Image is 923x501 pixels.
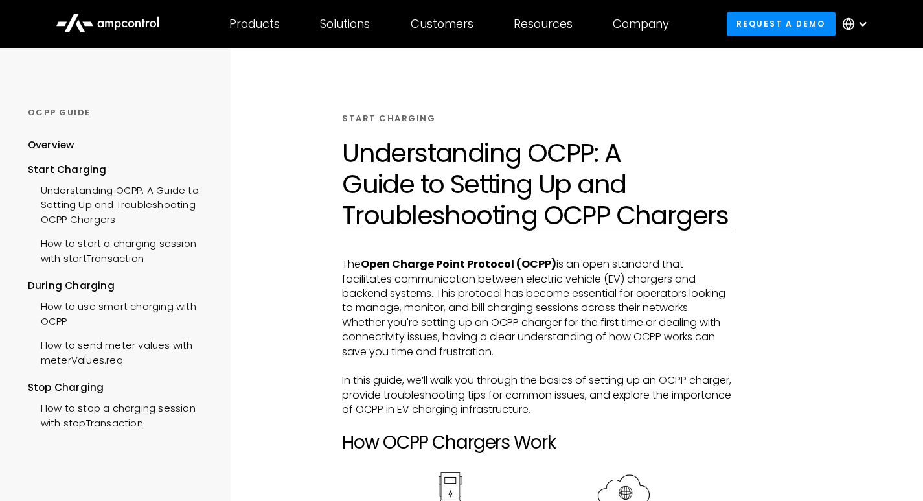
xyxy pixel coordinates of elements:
p: The is an open standard that facilitates communication between electric vehicle (EV) chargers and... [342,257,733,359]
div: Resources [514,17,573,31]
div: Solutions [320,17,370,31]
h2: How OCPP Chargers Work [342,432,733,454]
a: How to start a charging session with startTransaction [28,230,212,269]
div: Customers [411,17,473,31]
div: During Charging [28,279,212,293]
p: ‍ [342,454,733,468]
div: START CHARGING [342,113,435,124]
div: OCPP GUIDE [28,107,212,119]
a: Understanding OCPP: A Guide to Setting Up and Troubleshooting OCPP Chargers [28,177,212,230]
p: In this guide, we’ll walk you through the basics of setting up an OCPP charger, provide troublesh... [342,373,733,417]
a: Overview [28,138,74,162]
a: How to stop a charging session with stopTransaction [28,395,212,434]
a: How to send meter values with meterValues.req [28,332,212,371]
div: Overview [28,138,74,152]
p: ‍ [342,359,733,373]
p: ‍ [342,417,733,432]
a: Request a demo [727,12,836,36]
div: Products [229,17,280,31]
div: Stop Charging [28,380,212,395]
div: Company [613,17,669,31]
h1: Understanding OCPP: A Guide to Setting Up and Troubleshooting OCPP Chargers [342,137,733,231]
a: How to use smart charging with OCPP [28,293,212,332]
div: Start Charging [28,163,212,177]
strong: Open Charge Point Protocol (OCPP) [361,257,556,272]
